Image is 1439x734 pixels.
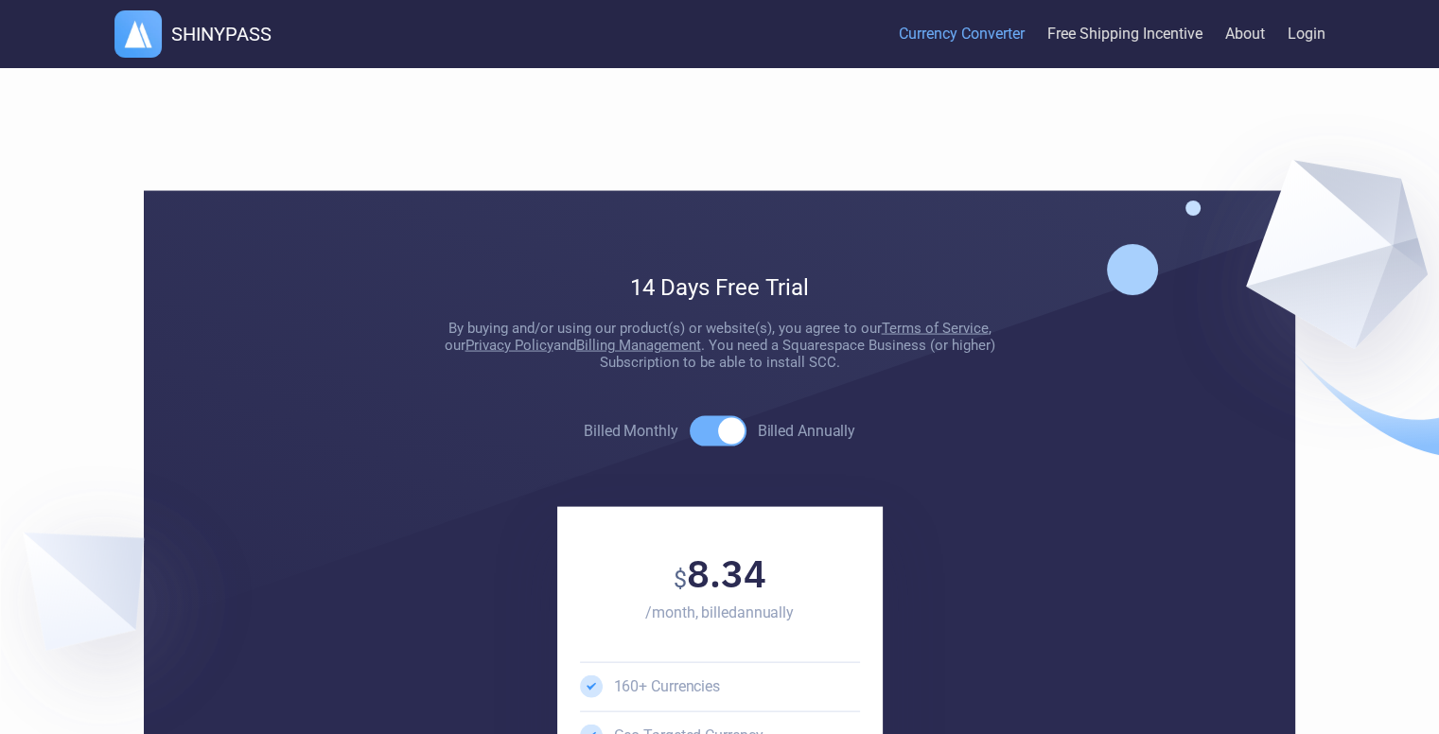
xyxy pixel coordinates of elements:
a: Currency Converter [899,6,1025,63]
span: annually [737,603,794,621]
a: Free Shipping Incentive [1047,6,1202,63]
span: Billed Annually [758,420,856,443]
li: 160+ Currencies [580,662,860,711]
p: By buying and/or using our product(s) or website(s), you agree to our , our and . You need a Squa... [427,320,1013,371]
a: About [1225,6,1265,63]
span: 8.34 [687,549,766,598]
span: Billed Monthly [584,420,678,443]
h1: SHINYPASS [171,23,272,45]
div: /month, billed [580,602,860,624]
img: logo.webp [114,10,162,58]
a: Login [1288,6,1325,63]
a: Billing Management [576,337,701,354]
span: $ [674,566,687,593]
a: Terms of Service [882,320,989,337]
a: Privacy Policy [465,337,553,354]
h2: 14 Days Free Trial [427,274,1013,301]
